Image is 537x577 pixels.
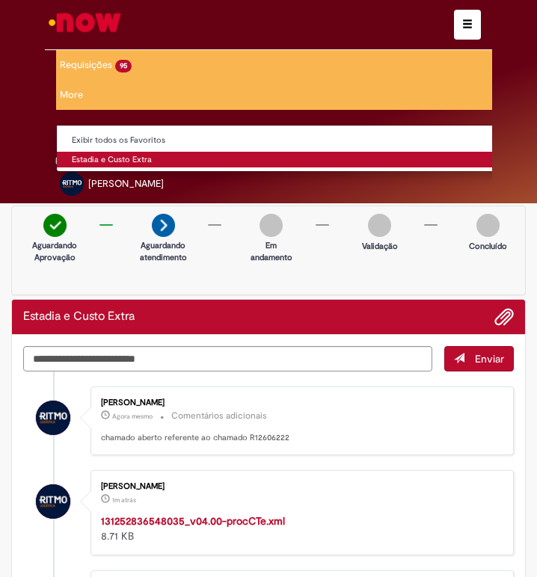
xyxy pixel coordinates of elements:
ul: Menu Cabeçalho [56,110,492,125]
div: Wesley Viana [36,484,70,519]
span: 1m atrás [112,496,136,505]
button: Alternar navegação [454,10,481,40]
div: [PERSON_NAME] [101,398,498,407]
img: img-circle-grey.png [260,214,283,237]
img: ServiceNow [46,7,123,37]
p: Em andamento [245,240,298,263]
p: Aguardando atendimento [137,240,189,263]
p: Concluído [462,241,515,253]
div: 8.71 KB [101,513,498,543]
small: Comentários adicionais [171,410,267,422]
a: Requisições : 95 [56,50,135,80]
time: 30/09/2025 14:35:56 [112,412,153,421]
img: arrow-next.png [152,214,175,237]
img: check-circle-green.png [43,214,67,237]
p: Aguardando Aprovação [28,240,81,263]
button: Enviar [444,346,514,371]
p: Validação [354,241,406,253]
p: chamado aberto referente ao chamado R12606222 [101,432,498,444]
a: 131252836548035_v04.00-procCTe.xml [101,514,285,528]
img: img-circle-grey.png [476,214,500,237]
span: Requisições [60,58,112,71]
a: [PERSON_NAME] [56,169,168,203]
span: 95 [115,60,132,72]
span: Enviar [475,352,504,365]
span: Agora mesmo [112,412,153,421]
div: [PERSON_NAME] [101,482,498,491]
ul: Menu Cabeçalho [56,125,492,155]
span: More [60,88,83,101]
h2: Estadia e Custo Extra Histórico de tíquete [23,310,135,324]
button: Adicionar anexos [494,307,514,327]
div: Wesley Viana [36,401,70,435]
ul: Menu Cabeçalho [56,80,492,110]
ul: Menu Cabeçalho [56,50,492,80]
img: img-circle-grey.png [368,214,391,237]
textarea: Digite sua mensagem aqui... [23,346,432,371]
a: More : 1 [56,80,87,110]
